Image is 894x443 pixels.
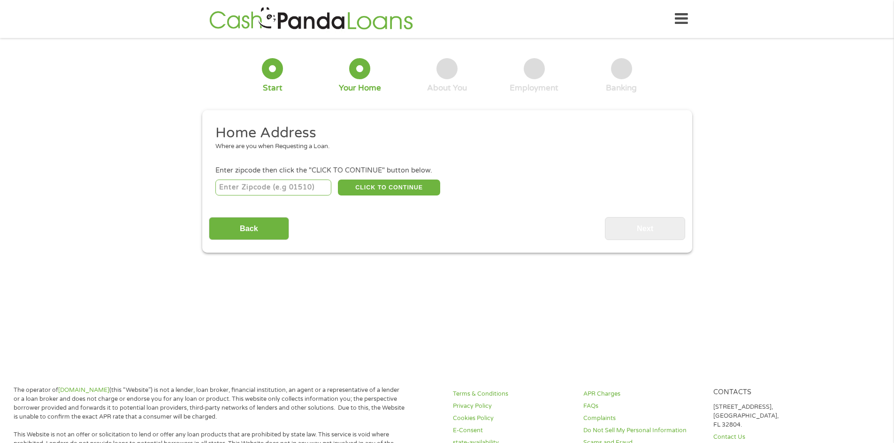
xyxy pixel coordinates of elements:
a: [DOMAIN_NAME] [58,386,109,394]
div: Banking [606,83,637,93]
a: Cookies Policy [453,414,572,423]
p: [STREET_ADDRESS], [GEOGRAPHIC_DATA], FL 32804. [713,403,833,429]
div: Where are you when Requesting a Loan. [215,142,672,151]
a: Do Not Sell My Personal Information [583,426,703,435]
input: Enter Zipcode (e.g 01510) [215,180,331,195]
button: CLICK TO CONTINUE [338,180,440,195]
div: Your Home [339,83,381,93]
p: The operator of (this “Website”) is not a lender, loan broker, financial institution, an agent or... [14,386,405,421]
div: Enter zipcode then click the "CLICK TO CONTINUE" button below. [215,165,678,176]
a: E-Consent [453,426,572,435]
div: Start [263,83,283,93]
h2: Home Address [215,124,672,143]
a: Terms & Conditions [453,390,572,398]
h4: Contacts [713,388,833,397]
div: Employment [510,83,558,93]
a: APR Charges [583,390,703,398]
input: Back [209,217,289,240]
img: GetLoanNow Logo [206,6,416,32]
input: Next [605,217,685,240]
a: Complaints [583,414,703,423]
div: About You [427,83,467,93]
a: FAQs [583,402,703,411]
a: Privacy Policy [453,402,572,411]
